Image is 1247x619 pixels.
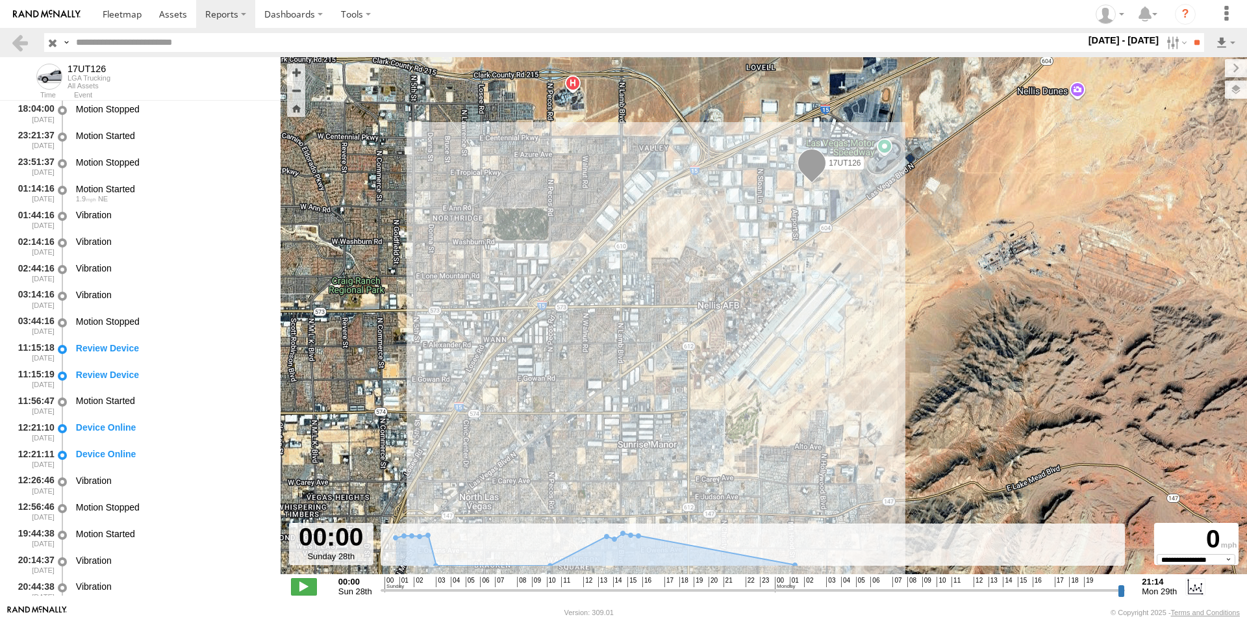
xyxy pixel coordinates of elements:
strong: 21:14 [1142,577,1177,587]
div: 02:44:16 [DATE] [10,260,56,284]
div: Motion Started [76,528,268,540]
div: 03:14:16 [DATE] [10,287,56,311]
button: Zoom out [287,81,305,99]
div: 0 [1156,525,1237,554]
a: Visit our Website [7,606,67,619]
span: 09 [532,577,541,587]
div: 11:56:47 [DATE] [10,394,56,418]
span: Sun 28th Sep 2025 [338,587,372,596]
label: Search Filter Options [1161,33,1189,52]
label: Export results as... [1215,33,1237,52]
span: 10 [547,577,556,587]
div: 01:44:16 [DATE] [10,208,56,232]
span: 06 [480,577,489,587]
div: 11:15:18 [DATE] [10,340,56,364]
span: 05 [466,577,475,587]
div: LGA Trucking [68,74,110,82]
span: 05 [856,577,865,587]
span: 01 [399,577,409,587]
span: 23 [760,577,769,587]
span: 03 [436,577,445,587]
div: 20:14:37 [DATE] [10,553,56,577]
div: Event [74,92,281,99]
strong: 00:00 [338,577,372,587]
div: Vibration [76,555,268,566]
span: 16 [1033,577,1042,587]
div: Motion Stopped [76,157,268,168]
div: Vibration [76,262,268,274]
div: 02:14:16 [DATE] [10,234,56,259]
div: 12:56:46 [DATE] [10,499,56,524]
i: ? [1175,4,1196,25]
span: 13 [989,577,998,587]
span: 08 [907,577,916,587]
div: Review Device [76,369,268,381]
div: Motion Started [76,183,268,195]
span: 21 [724,577,733,587]
span: 04 [841,577,850,587]
span: 03 [826,577,835,587]
span: 02 [414,577,423,587]
span: 17UT126 [829,158,861,168]
span: 16 [642,577,651,587]
img: rand-logo.svg [13,10,81,19]
span: 14 [1003,577,1012,587]
div: Motion Stopped [76,316,268,327]
div: Motion Stopped [76,103,268,115]
div: Time [10,92,56,99]
span: Mon 29th Sep 2025 [1142,587,1177,596]
div: Vibration [76,209,268,221]
div: 23:21:37 [DATE] [10,128,56,152]
div: Device Online [76,448,268,460]
span: 07 [495,577,504,587]
span: 06 [870,577,879,587]
div: 01:14:16 [DATE] [10,181,56,205]
span: 18 [1069,577,1078,587]
div: All Assets [68,82,110,90]
span: 00 [384,577,404,592]
div: Motion Started [76,395,268,407]
div: 12:26:46 [DATE] [10,473,56,497]
div: © Copyright 2025 - [1111,609,1240,616]
label: [DATE] - [DATE] [1086,33,1162,47]
span: 20 [709,577,718,587]
div: 12:21:10 [DATE] [10,420,56,444]
span: 01 [790,577,799,587]
div: Review Device [76,342,268,354]
span: 12 [974,577,983,587]
div: Carlos Vazquez [1091,5,1129,24]
div: Vibration [76,236,268,247]
a: Back to previous Page [10,33,29,52]
span: Heading: 41 [98,195,108,203]
div: Vibration [76,289,268,301]
span: 04 [451,577,460,587]
div: Version: 309.01 [564,609,614,616]
span: 11 [561,577,570,587]
span: 22 [746,577,755,587]
span: 14 [613,577,622,587]
span: 00 [775,577,795,592]
div: 18:04:00 [DATE] [10,101,56,125]
span: 15 [627,577,636,587]
div: 20:44:38 [DATE] [10,579,56,603]
span: 17 [664,577,674,587]
span: 13 [598,577,607,587]
span: 02 [804,577,813,587]
div: 19:44:38 [DATE] [10,526,56,550]
button: Zoom in [287,64,305,81]
div: Motion Started [76,130,268,142]
span: 1.9 [76,195,96,203]
div: 03:44:16 [DATE] [10,314,56,338]
span: 18 [679,577,688,587]
span: 08 [517,577,526,587]
div: 11:15:19 [DATE] [10,367,56,391]
span: 15 [1018,577,1027,587]
div: Vibration [76,475,268,486]
a: Terms and Conditions [1171,609,1240,616]
span: 07 [892,577,901,587]
span: 19 [694,577,703,587]
div: 12:21:11 [DATE] [10,446,56,470]
span: 17 [1055,577,1064,587]
span: 12 [583,577,592,587]
label: Play/Stop [291,578,317,595]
